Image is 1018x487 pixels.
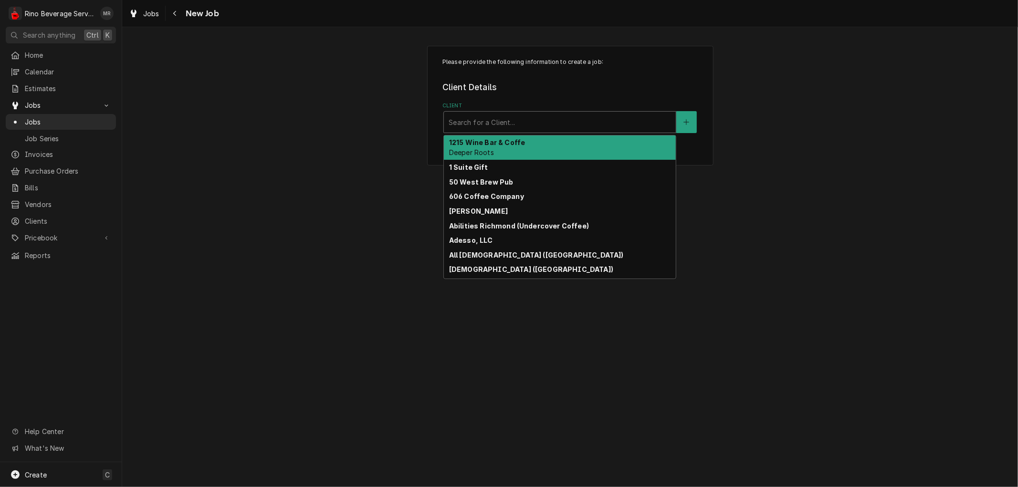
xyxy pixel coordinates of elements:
div: Job Create/Update Form [442,58,698,133]
a: Go to Help Center [6,424,116,439]
span: Reports [25,250,111,260]
span: Jobs [143,9,159,19]
a: Invoices [6,146,116,162]
a: Vendors [6,197,116,212]
span: Jobs [25,100,97,110]
span: New Job [183,7,219,20]
span: Deeper Roots [449,148,494,156]
button: Navigate back [168,6,183,21]
a: Bills [6,180,116,196]
span: Home [25,50,111,60]
strong: Abilities Richmond (Undercover Coffee) [449,222,589,230]
div: Melissa Rinehart's Avatar [100,7,114,20]
div: Client [442,102,698,133]
a: Estimates [6,81,116,96]
strong: [PERSON_NAME] [449,207,508,215]
span: Jobs [25,117,111,127]
span: Clients [25,216,111,226]
div: Rino Beverage Service [25,9,95,19]
strong: 1 Suite Gift [449,163,488,171]
strong: 1215 Wine Bar & Coffe [449,138,525,146]
div: MR [100,7,114,20]
span: Search anything [23,30,75,40]
a: Jobs [125,6,163,21]
div: R [9,7,22,20]
button: Search anythingCtrlK [6,27,116,43]
a: Go to Pricebook [6,230,116,246]
a: Go to Jobs [6,97,116,113]
a: Home [6,47,116,63]
div: Job Create/Update [427,46,714,166]
span: Help Center [25,426,110,436]
span: Ctrl [86,30,99,40]
strong: 50 West Brew Pub [449,178,514,186]
span: K [105,30,110,40]
strong: 606 Coffee Company [449,192,524,200]
span: Invoices [25,149,111,159]
legend: Client Details [442,81,698,93]
span: Calendar [25,67,111,77]
label: Client [442,102,698,110]
a: Purchase Orders [6,163,116,179]
a: Job Series [6,131,116,146]
span: Create [25,471,47,479]
p: Please provide the following information to create a job: [442,58,698,66]
span: Bills [25,183,111,193]
a: Jobs [6,114,116,130]
a: Clients [6,213,116,229]
a: Go to What's New [6,440,116,456]
button: Create New Client [676,111,696,133]
span: Pricebook [25,233,97,243]
strong: [DEMOGRAPHIC_DATA] ([GEOGRAPHIC_DATA]) [449,265,613,273]
span: Vendors [25,199,111,209]
svg: Create New Client [683,119,689,125]
a: Reports [6,248,116,263]
span: Job Series [25,134,111,144]
strong: All [DEMOGRAPHIC_DATA] ([GEOGRAPHIC_DATA]) [449,251,624,259]
span: Purchase Orders [25,166,111,176]
span: What's New [25,443,110,453]
strong: Adesso, LLC [449,236,493,244]
a: Calendar [6,64,116,80]
span: C [105,470,110,480]
span: Estimates [25,83,111,93]
div: Rino Beverage Service's Avatar [9,7,22,20]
